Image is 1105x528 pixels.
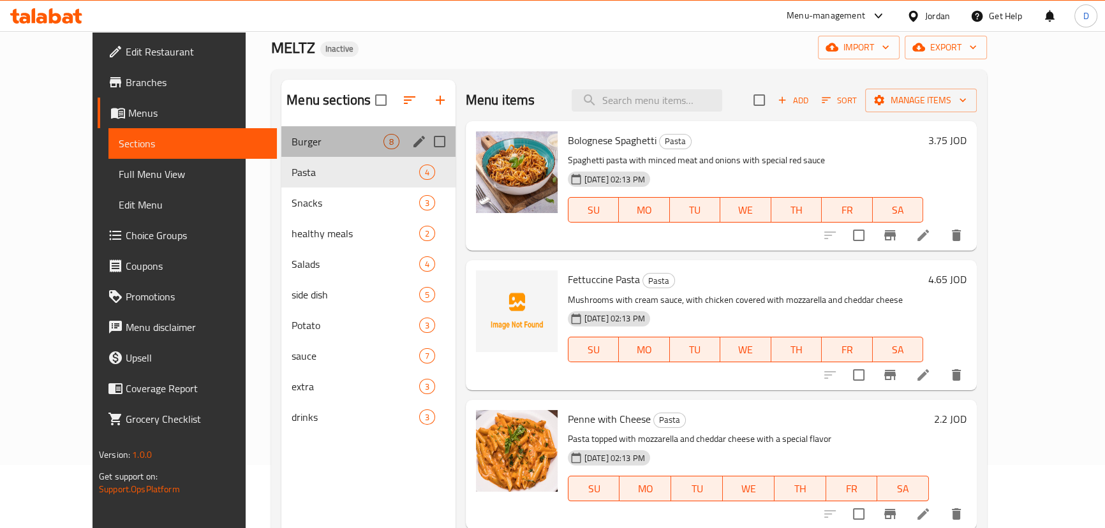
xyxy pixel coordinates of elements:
a: Menu disclaimer [98,312,277,342]
span: Add [776,93,810,108]
img: Fettuccine Pasta [476,270,558,352]
a: Branches [98,67,277,98]
button: SA [877,476,929,501]
span: Snacks [292,195,419,210]
span: 3 [420,381,434,393]
a: Sections [108,128,277,159]
button: delete [941,360,972,390]
a: Choice Groups [98,220,277,251]
div: items [419,379,435,394]
span: Menu disclaimer [126,319,267,335]
div: extra3 [281,371,455,402]
div: items [419,318,435,333]
div: items [383,134,399,149]
span: extra [292,379,419,394]
span: Burger [292,134,383,149]
button: Sort [819,91,860,110]
div: healthy meals [292,226,419,241]
span: Sort items [813,91,865,110]
span: Select to update [845,501,872,527]
a: Full Menu View [108,159,277,189]
span: FR [827,201,867,219]
span: 5 [420,289,434,301]
span: Select section [746,87,773,114]
span: [DATE] 02:13 PM [579,312,650,325]
button: SA [873,337,923,362]
button: SU [568,337,619,362]
span: 4 [420,258,434,270]
a: Grocery Checklist [98,404,277,434]
div: Inactive [320,41,359,57]
span: Pasta [660,134,691,149]
div: Jordan [925,9,950,23]
div: Salads [292,256,419,272]
span: Branches [126,75,267,90]
div: Pasta4 [281,157,455,187]
button: MO [619,337,669,362]
div: Salads4 [281,249,455,279]
div: side dish5 [281,279,455,310]
div: Menu-management [787,8,865,24]
span: Inactive [320,43,359,54]
a: Edit Menu [108,189,277,220]
span: Menus [128,105,267,121]
span: Select to update [845,362,872,388]
a: Edit menu item [916,367,931,383]
span: Pasta [643,274,674,288]
span: TH [776,341,817,359]
button: edit [410,132,429,151]
button: Add [773,91,813,110]
div: healthy meals2 [281,218,455,249]
div: items [419,226,435,241]
button: WE [720,337,771,362]
button: FR [822,337,872,362]
span: WE [725,201,766,219]
span: TU [675,341,715,359]
div: Burger8edit [281,126,455,157]
span: sauce [292,348,419,363]
span: TU [675,201,715,219]
div: Pasta [292,165,419,180]
a: Edit Restaurant [98,36,277,67]
span: Grocery Checklist [126,411,267,427]
button: MO [619,476,671,501]
span: Manage items [875,92,967,108]
button: Add section [425,85,456,115]
button: delete [941,220,972,251]
button: Branch-specific-item [875,360,905,390]
button: SU [568,476,620,501]
button: SU [568,197,619,223]
span: Sections [119,136,267,151]
div: drinks3 [281,402,455,432]
span: D [1083,9,1088,23]
div: items [419,348,435,363]
span: Full Menu View [119,166,267,182]
a: Edit menu item [916,228,931,243]
span: side dish [292,287,419,302]
span: 4 [420,166,434,179]
span: Fettuccine Pasta [568,270,640,289]
button: Manage items [865,89,977,112]
span: 3 [420,411,434,423]
a: Coupons [98,251,277,281]
span: Pasta [654,413,685,427]
div: Potato3 [281,310,455,341]
button: TH [771,337,822,362]
span: TH [776,201,817,219]
button: FR [826,476,878,501]
button: SA [873,197,923,223]
span: WE [725,341,766,359]
span: TU [676,480,718,498]
span: MO [624,201,664,219]
div: sauce7 [281,341,455,371]
span: SA [882,480,924,498]
div: items [419,287,435,302]
span: SA [878,201,918,219]
span: Penne with Cheese [568,409,651,429]
button: TU [671,476,723,501]
a: Support.OpsPlatform [99,481,180,497]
